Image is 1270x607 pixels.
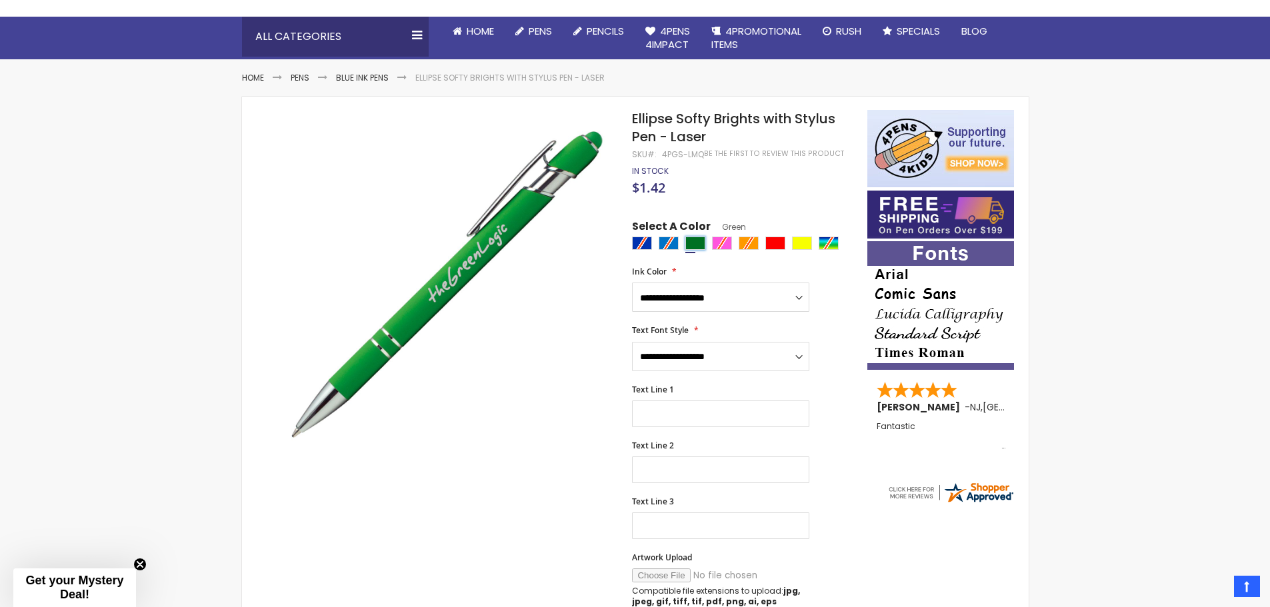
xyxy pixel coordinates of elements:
[269,109,615,454] img: green-lmq-ellipse-softy-brights-w-stylus-laser_1.jpg
[961,24,987,38] span: Blog
[635,17,701,60] a: 4Pens4impact
[645,24,690,51] span: 4Pens 4impact
[291,72,309,83] a: Pens
[662,149,704,160] div: 4PGS-LMQ
[632,266,667,277] span: Ink Color
[415,73,605,83] li: Ellipse Softy Brights with Stylus Pen - Laser
[951,17,998,46] a: Blog
[685,237,705,250] div: Green
[632,586,809,607] p: Compatible file extensions to upload:
[632,585,800,607] strong: jpg, jpeg, gif, tiff, tif, pdf, png, ai, eps
[632,324,689,336] span: Text Font Style
[133,558,147,571] button: Close teaser
[867,191,1014,239] img: Free shipping on orders over $199
[467,24,494,38] span: Home
[632,384,674,395] span: Text Line 1
[529,24,552,38] span: Pens
[812,17,872,46] a: Rush
[765,237,785,250] div: Red
[1234,576,1260,597] a: Top
[632,165,669,177] span: In stock
[505,17,563,46] a: Pens
[897,24,940,38] span: Specials
[25,574,123,601] span: Get your Mystery Deal!
[442,17,505,46] a: Home
[632,109,835,146] span: Ellipse Softy Brights with Stylus Pen - Laser
[887,480,1015,504] img: 4pens.com widget logo
[872,17,951,46] a: Specials
[887,496,1015,507] a: 4pens.com certificate URL
[632,496,674,507] span: Text Line 3
[587,24,624,38] span: Pencils
[877,422,1006,450] div: Fantastic
[867,241,1014,370] img: font-personalization-examples
[983,400,1081,414] span: [GEOGRAPHIC_DATA]
[632,149,657,160] strong: SKU
[563,17,635,46] a: Pencils
[877,400,965,414] span: [PERSON_NAME]
[836,24,861,38] span: Rush
[632,440,674,451] span: Text Line 2
[970,400,981,414] span: NJ
[242,72,264,83] a: Home
[701,17,812,60] a: 4PROMOTIONALITEMS
[13,568,136,607] div: Get your Mystery Deal!Close teaser
[632,552,692,563] span: Artwork Upload
[632,179,665,197] span: $1.42
[336,72,389,83] a: Blue ink Pens
[867,110,1014,187] img: 4pens 4 kids
[792,237,812,250] div: Yellow
[965,400,1081,414] span: - ,
[632,219,711,237] span: Select A Color
[704,149,844,159] a: Be the first to review this product
[632,166,669,177] div: Availability
[711,24,801,51] span: 4PROMOTIONAL ITEMS
[711,221,746,233] span: Green
[242,17,429,57] div: All Categories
